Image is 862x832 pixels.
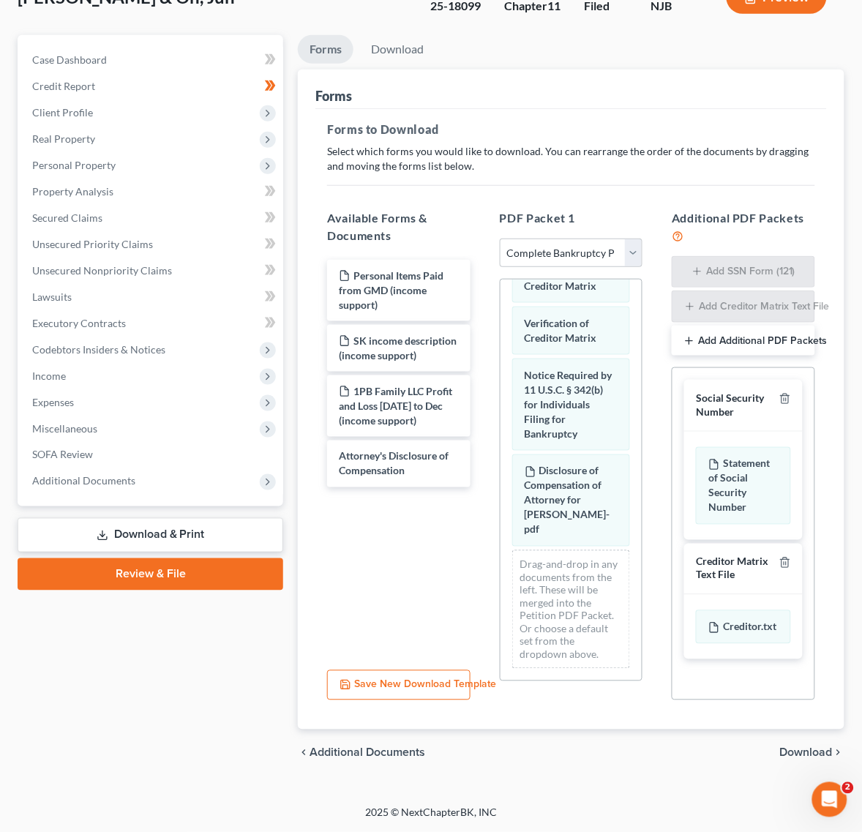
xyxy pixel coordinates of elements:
[18,518,283,552] a: Download & Print
[842,782,854,794] span: 2
[32,159,116,171] span: Personal Property
[32,343,165,356] span: Codebtors Insiders & Notices
[339,269,443,311] span: Personal Items Paid from GMD (income support)
[327,209,471,244] h5: Available Forms & Documents
[339,334,457,361] span: SK income description (income support)
[32,53,107,66] span: Case Dashboard
[339,450,449,477] span: Attorney's Disclosure of Compensation
[32,475,135,487] span: Additional Documents
[525,317,597,344] span: Verification of Creditor Matrix
[298,747,425,759] a: chevron_left Additional Documents
[310,747,425,759] span: Additional Documents
[298,747,310,759] i: chevron_left
[672,326,815,356] button: Add Additional PDF Packets
[315,87,352,105] div: Forms
[32,264,172,277] span: Unsecured Nonpriority Claims
[20,442,283,468] a: SOFA Review
[525,369,612,440] span: Notice Required by 11 U.S.C. § 342(b) for Individuals Filing for Bankruptcy
[20,73,283,100] a: Credit Report
[20,231,283,258] a: Unsecured Priority Claims
[32,238,153,250] span: Unsecured Priority Claims
[32,211,102,224] span: Secured Claims
[696,447,791,525] div: Statement of Social Security Number
[672,291,815,323] button: Add Creditor Matrix Text File
[32,449,93,461] span: SOFA Review
[20,47,283,73] a: Case Dashboard
[780,747,844,759] button: Download chevron_right
[80,806,782,832] div: 2025 © NextChapterBK, INC
[672,256,815,288] button: Add SSN Form (121)
[18,558,283,591] a: Review & File
[20,258,283,284] a: Unsecured Nonpriority Claims
[32,317,126,329] span: Executory Contracts
[32,422,97,435] span: Miscellaneous
[32,80,95,92] span: Credit Report
[525,465,610,536] span: Disclosure of Compensation of Attorney for [PERSON_NAME]-pdf
[500,209,643,227] h5: PDF Packet 1
[696,610,791,644] div: Creditor.txt
[812,782,847,817] iframe: Intercom live chat
[525,280,597,292] span: Creditor Matrix
[32,132,95,145] span: Real Property
[20,205,283,231] a: Secured Claims
[327,121,815,138] h5: Forms to Download
[833,747,844,759] i: chevron_right
[20,179,283,205] a: Property Analysis
[20,284,283,310] a: Lawsuits
[32,370,66,382] span: Income
[32,185,113,198] span: Property Analysis
[672,209,815,244] h5: Additional PDF Packets
[512,550,631,669] div: Drag-and-drop in any documents from the left. These will be merged into the Petition PDF Packet. ...
[339,385,452,427] span: 1PB Family LLC Profit and Loss [DATE] to Dec (income support)
[32,396,74,408] span: Expenses
[327,670,471,701] button: Save New Download Template
[327,144,815,173] p: Select which forms you would like to download. You can rearrange the order of the documents by dr...
[32,291,72,303] span: Lawsuits
[32,106,93,119] span: Client Profile
[780,747,833,759] span: Download
[696,391,773,419] div: Social Security Number
[359,35,435,64] a: Download
[20,310,283,337] a: Executory Contracts
[298,35,353,64] a: Forms
[696,555,773,582] div: Creditor Matrix Text File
